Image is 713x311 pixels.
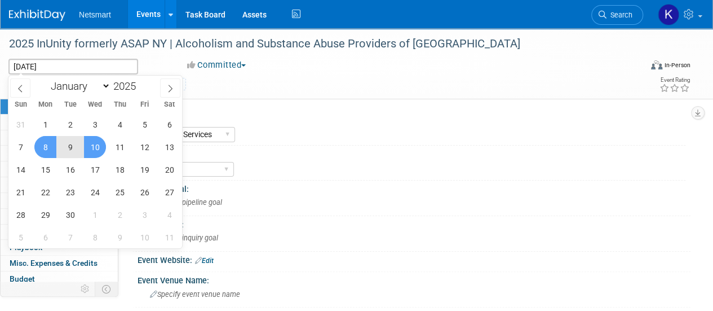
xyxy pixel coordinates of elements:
[109,159,131,181] span: September 18, 2025
[150,198,222,207] span: Specify pipeline goal
[84,113,106,135] span: September 3, 2025
[109,226,131,248] span: October 9, 2025
[150,290,240,299] span: Specify event venue name
[8,101,33,108] span: Sun
[5,34,632,54] div: 2025 InUnity formerly ASAP NY | Alcoholism and Substance Abuse Providers of [GEOGRAPHIC_DATA]
[1,146,118,161] a: Travel Reservations
[109,181,131,203] span: September 25, 2025
[109,113,131,135] span: September 4, 2025
[138,111,685,125] div: Community:
[1,193,118,208] a: Shipments
[34,204,56,226] span: September 29, 2025
[10,159,32,181] span: September 14, 2025
[1,271,118,287] a: Budget
[84,136,106,158] span: September 10, 2025
[8,59,138,75] input: Event Start Date - End Date
[84,204,106,226] span: October 1, 2025
[138,181,690,195] div: Pipeline Goal:
[10,226,32,248] span: October 5, 2025
[34,136,56,158] span: September 8, 2025
[158,136,180,158] span: September 13, 2025
[10,136,32,158] span: September 7, 2025
[95,282,118,296] td: Toggle Event Tabs
[134,136,156,158] span: September 12, 2025
[34,113,56,135] span: September 1, 2025
[109,136,131,158] span: September 11, 2025
[158,113,180,135] span: September 6, 2025
[58,101,83,108] span: Tue
[59,181,81,203] span: September 23, 2025
[34,181,56,203] span: September 22, 2025
[79,10,111,19] span: Netsmart
[76,282,95,296] td: Personalize Event Tab Strip
[10,181,32,203] span: September 21, 2025
[606,11,632,19] span: Search
[591,5,643,25] a: Search
[651,60,662,69] img: Format-Inperson.png
[59,113,81,135] span: September 2, 2025
[33,101,58,108] span: Mon
[10,113,32,135] span: August 31, 2025
[1,115,118,130] a: Booth
[157,101,182,108] span: Sat
[1,177,118,192] a: Giveaways
[138,146,685,160] div: Tier:
[59,159,81,181] span: September 16, 2025
[158,226,180,248] span: October 11, 2025
[195,257,214,265] a: Edit
[138,272,690,286] div: Event Venue Name:
[591,59,690,76] div: Event Format
[134,204,156,226] span: October 3, 2025
[59,136,81,158] span: September 9, 2025
[138,252,690,266] div: Event Website:
[84,226,106,248] span: October 8, 2025
[84,159,106,181] span: September 17, 2025
[46,79,110,93] select: Month
[1,161,118,177] a: Asset Reservations
[134,181,156,203] span: September 26, 2025
[1,256,118,271] a: Misc. Expenses & Credits
[183,59,250,71] button: Committed
[1,240,118,255] a: Playbook
[158,204,180,226] span: October 4, 2025
[109,204,131,226] span: October 2, 2025
[108,101,132,108] span: Thu
[134,113,156,135] span: September 5, 2025
[34,226,56,248] span: October 6, 2025
[34,159,56,181] span: September 15, 2025
[110,80,144,93] input: Year
[1,130,118,146] a: Staff
[664,61,690,69] div: In-Person
[10,259,98,268] span: Misc. Expenses & Credits
[138,216,690,230] div: Inquiry Goal:
[10,274,35,283] span: Budget
[1,225,118,240] a: Tasks
[158,181,180,203] span: September 27, 2025
[150,234,218,242] span: Specify inquiry goal
[59,204,81,226] span: September 30, 2025
[59,226,81,248] span: October 7, 2025
[134,159,156,181] span: September 19, 2025
[83,101,108,108] span: Wed
[134,226,156,248] span: October 10, 2025
[1,209,118,224] a: Sponsorships
[1,99,118,114] a: Event Information
[84,181,106,203] span: September 24, 2025
[132,101,157,108] span: Fri
[10,204,32,226] span: September 28, 2025
[659,77,690,83] div: Event Rating
[9,10,65,21] img: ExhibitDay
[158,159,180,181] span: September 20, 2025
[658,4,679,25] img: Kaitlyn Woicke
